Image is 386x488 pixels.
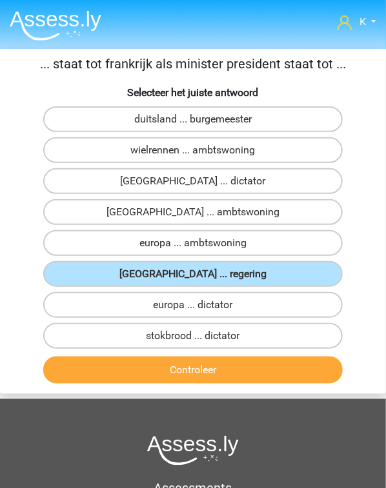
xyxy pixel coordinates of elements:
label: duitsland ... burgemeester [43,106,343,132]
label: [GEOGRAPHIC_DATA] ... regering [43,261,343,287]
span: K [360,15,366,28]
button: Controleer [43,356,343,384]
label: europa ... ambtswoning [43,230,343,256]
label: [GEOGRAPHIC_DATA] ... ambtswoning [43,199,343,225]
label: stokbrood ... dictator [43,323,343,349]
img: Assessly logo [147,435,239,465]
h6: Selecteer het juiste antwoord [5,84,381,99]
label: europa ... dictator [43,292,343,318]
img: Assessly [10,10,101,41]
label: [GEOGRAPHIC_DATA] ... dictator [43,168,343,194]
label: wielrennen ... ambtswoning [43,137,343,163]
p: ... staat tot frankrijk als minister president staat tot ... [5,54,381,73]
a: K [338,14,376,30]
